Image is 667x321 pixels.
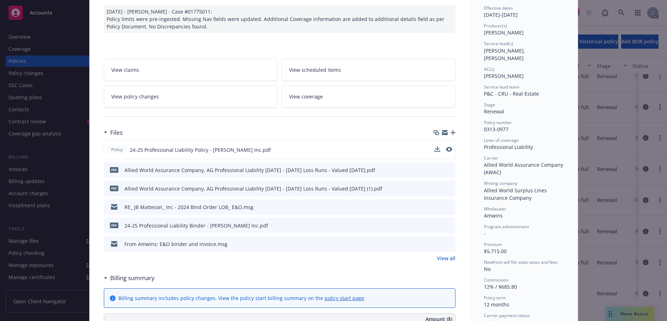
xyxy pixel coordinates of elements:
[484,301,509,308] span: 12 months
[484,90,539,97] span: P&C - CRU - Real Estate
[325,295,364,301] a: policy start page
[104,128,123,137] div: Files
[446,222,453,229] button: preview file
[446,203,453,211] button: preview file
[484,212,503,219] span: Amwins
[484,259,558,265] span: Newfront will file state taxes and fees
[124,203,254,211] div: RE_ JB Matteson_ Inc - 2024 Bind Order LOB_ E&O.msg
[111,66,139,74] span: View claims
[484,155,498,161] span: Carrier
[484,84,519,90] span: Service lead team
[124,166,375,174] div: Allied World Assurance Company, AG Professional Liability [DATE] - [DATE] Loss Runs - Valued [DAT...
[124,240,228,248] div: From Amwins: E&O binder and invoice.msg
[484,277,508,283] span: Commission
[484,41,513,47] span: Service lead(s)
[282,59,455,81] a: View scheduled items
[446,166,453,174] button: preview file
[289,93,323,100] span: View coverage
[118,294,365,302] div: Billing summary includes policy changes. View the policy start billing summary on the .
[484,180,517,186] span: Writing company
[110,186,118,191] span: pdf
[111,93,159,100] span: View policy changes
[434,146,440,152] button: download file
[124,185,382,192] div: Allied World Assurance Company, AG Professional Liability [DATE] - [DATE] Loss Runs - Valued [DAT...
[484,119,512,125] span: Policy number
[437,255,455,262] a: View all
[484,283,517,290] span: 12% / $685.80
[446,240,453,248] button: preview file
[110,146,124,153] span: Policy
[484,295,506,301] span: Policy term
[435,203,441,211] button: download file
[435,240,441,248] button: download file
[104,273,155,283] div: Billing summary
[484,266,491,272] span: No
[484,108,504,115] span: Renewal
[104,59,278,81] a: View claims
[484,47,527,61] span: [PERSON_NAME], [PERSON_NAME]
[484,312,530,319] span: Carrier payment status
[435,185,441,192] button: download file
[434,146,440,154] button: download file
[484,29,524,36] span: [PERSON_NAME]
[110,167,118,172] span: pdf
[484,23,507,29] span: Producer(s)
[484,102,495,108] span: Stage
[484,224,529,230] span: Program administrator
[289,66,341,74] span: View scheduled items
[104,5,455,33] div: [DATE] - [PERSON_NAME] - Case #01775011: Policy limits were pre-ingested. Missing Nav fields were...
[484,206,506,212] span: Wholesaler
[484,126,508,133] span: 0313-0977
[435,222,441,229] button: download file
[282,85,455,108] a: View coverage
[130,146,271,154] span: 24-25 Professional Liability Policy - [PERSON_NAME] Inc.pdf
[484,137,519,143] span: Lines of coverage
[446,146,452,154] button: preview file
[110,128,123,137] h3: Files
[435,166,441,174] button: download file
[110,223,118,228] span: pdf
[484,5,513,11] span: Effective dates
[484,73,524,79] span: [PERSON_NAME]
[484,161,565,176] span: Allied World Assurance Company (AWAC)
[104,85,278,108] a: View policy changes
[484,5,564,18] div: [DATE] - [DATE]
[484,230,486,237] span: -
[110,273,155,283] h3: Billing summary
[484,66,495,72] span: AC(s)
[446,147,452,152] button: preview file
[484,187,548,201] span: Allied World Surplus Lines Insurance Company
[484,248,507,255] span: $5,715.00
[446,185,453,192] button: preview file
[484,143,564,151] div: Professional Liability
[124,222,268,229] div: 24-25 Professional Liability Binder - [PERSON_NAME] Inc.pdf
[484,241,502,247] span: Premium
